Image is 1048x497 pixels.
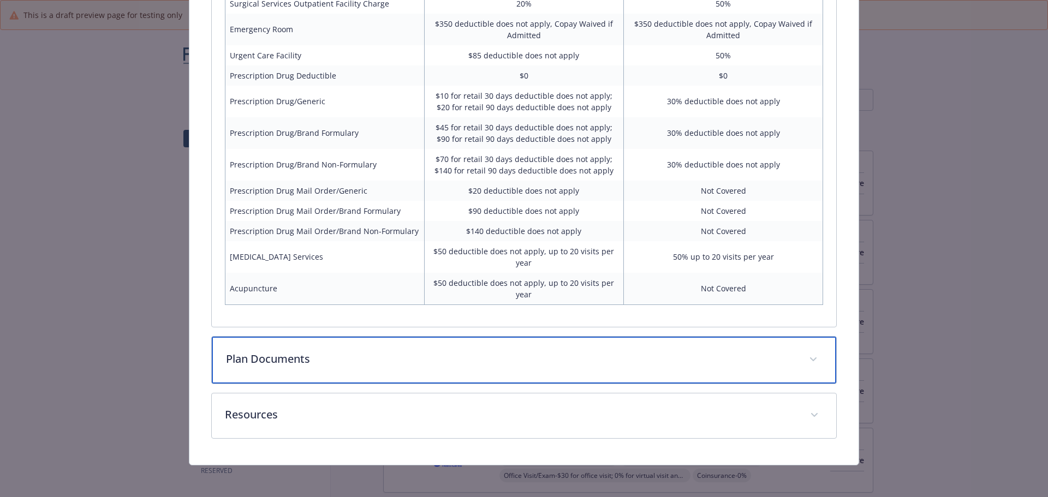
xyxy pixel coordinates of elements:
[424,65,623,86] td: $0
[225,181,424,201] td: Prescription Drug Mail Order/Generic
[424,86,623,117] td: $10 for retail 30 days deductible does not apply; $20 for retail 90 days deductible does not apply
[225,221,424,241] td: Prescription Drug Mail Order/Brand Non-Formulary
[624,241,823,273] td: 50% up to 20 visits per year
[225,149,424,181] td: Prescription Drug/Brand Non-Formulary
[624,273,823,305] td: Not Covered
[212,393,837,438] div: Resources
[624,117,823,149] td: 30% deductible does not apply
[424,149,623,181] td: $70 for retail 30 days deductible does not apply; $140 for retail 90 days deductible does not apply
[624,221,823,241] td: Not Covered
[225,273,424,305] td: Acupuncture
[424,241,623,273] td: $50 deductible does not apply, up to 20 visits per year
[225,117,424,149] td: Prescription Drug/Brand Formulary
[424,273,623,305] td: $50 deductible does not apply, up to 20 visits per year
[212,337,837,384] div: Plan Documents
[424,201,623,221] td: $90 deductible does not apply
[226,351,796,367] p: Plan Documents
[624,181,823,201] td: Not Covered
[424,14,623,45] td: $350 deductible does not apply, Copay Waived if Admitted
[624,14,823,45] td: $350 deductible does not apply, Copay Waived if Admitted
[424,45,623,65] td: $85 deductible does not apply
[424,221,623,241] td: $140 deductible does not apply
[225,406,797,423] p: Resources
[225,241,424,273] td: [MEDICAL_DATA] Services
[225,201,424,221] td: Prescription Drug Mail Order/Brand Formulary
[225,45,424,65] td: Urgent Care Facility
[624,65,823,86] td: $0
[225,86,424,117] td: Prescription Drug/Generic
[624,201,823,221] td: Not Covered
[225,14,424,45] td: Emergency Room
[424,117,623,149] td: $45 for retail 30 days deductible does not apply; $90 for retail 90 days deductible does not apply
[624,86,823,117] td: 30% deductible does not apply
[624,149,823,181] td: 30% deductible does not apply
[424,181,623,201] td: $20 deductible does not apply
[624,45,823,65] td: 50%
[225,65,424,86] td: Prescription Drug Deductible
